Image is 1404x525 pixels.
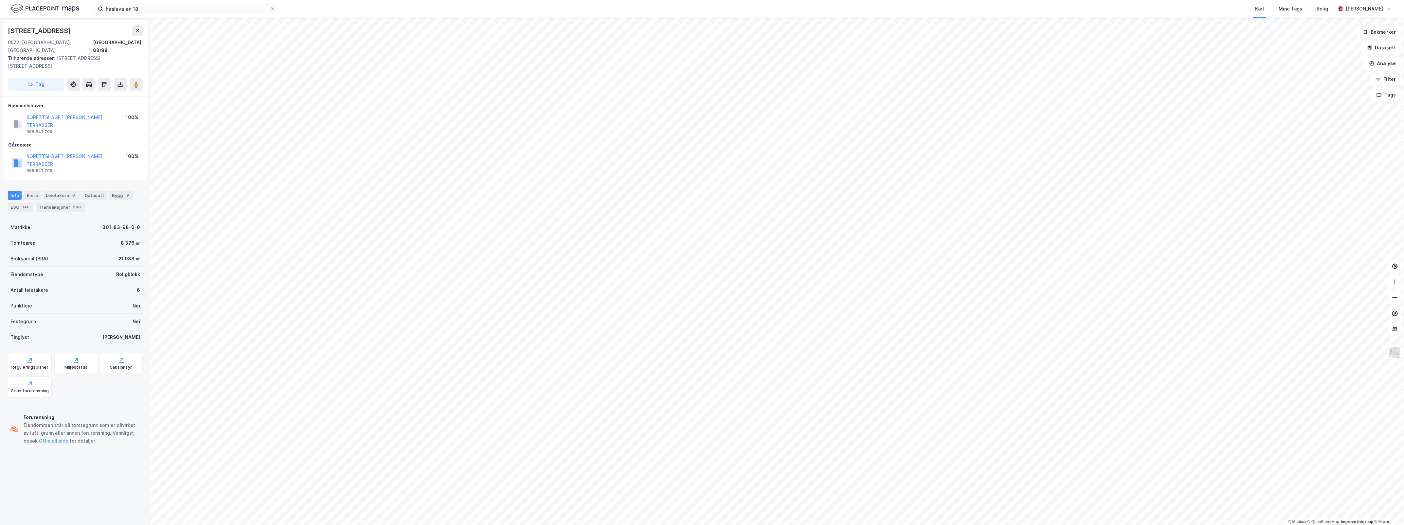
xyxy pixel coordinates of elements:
div: Kart [1255,5,1264,13]
span: Tilhørende adresser: [8,55,56,61]
div: 301-83-98-0-0 [102,223,140,231]
div: Eiendomstype [10,271,43,278]
button: Datasett [1361,41,1401,54]
div: Info [8,191,22,200]
img: logo.f888ab2527a4732fd821a326f86c7f29.svg [10,3,79,14]
div: 986 841 709 [27,129,52,134]
div: [GEOGRAPHIC_DATA], 83/98 [93,39,143,54]
button: Analyse [1363,57,1401,70]
div: Nei [133,318,140,325]
div: [PERSON_NAME] [1346,5,1383,13]
div: 6 [137,286,140,294]
button: Tag [8,78,64,91]
a: Mapbox [1288,519,1306,524]
div: Tinglyst [10,333,29,341]
div: 9 [124,192,131,199]
button: Filter [1370,73,1401,86]
a: Improve this map [1341,519,1373,524]
div: Punktleie [10,302,32,310]
div: Eiere [24,191,41,200]
div: Datasett [82,191,107,200]
div: Antall leietakere [10,286,48,294]
img: Z [1389,346,1401,359]
div: 6 [70,192,77,199]
div: Reguleringsplaner [11,365,48,370]
button: Tags [1371,88,1401,101]
div: 900 [72,204,82,210]
div: Festegrunn [10,318,36,325]
div: 100% [126,114,138,121]
div: 346 [21,204,31,210]
div: Transaksjoner [36,202,85,212]
div: Bolig [1317,5,1328,13]
div: Forurensning [24,413,140,421]
div: Bruksareal (BRA) [10,255,48,263]
div: Saksinnsyn [110,365,133,370]
a: OpenStreetMap [1307,519,1339,524]
div: 8 376 ㎡ [121,239,140,247]
div: Grunnforurensning [11,388,49,394]
div: Gårdeiere [8,141,142,149]
div: [STREET_ADDRESS], [STREET_ADDRESS] [8,54,137,70]
div: Eiendommen står på tomtegrunn som er påvirket av luft, grunn eller annen forurensning. Vennligst ... [24,421,140,445]
div: Hjemmelshaver [8,102,142,110]
div: Boligblokk [116,271,140,278]
div: Miljøstatus [64,365,87,370]
div: 21 088 ㎡ [118,255,140,263]
div: [STREET_ADDRESS] [8,26,72,36]
div: Tomteareal [10,239,37,247]
div: Leietakere [43,191,80,200]
div: Bygg [109,191,134,200]
div: 986 841 709 [27,168,52,173]
button: Bokmerker [1357,26,1401,39]
div: [PERSON_NAME] [102,333,140,341]
div: Nei [133,302,140,310]
input: Søk på adresse, matrikkel, gårdeiere, leietakere eller personer [103,4,270,14]
div: 0572, [GEOGRAPHIC_DATA], [GEOGRAPHIC_DATA] [8,39,93,54]
div: 100% [126,152,138,160]
div: Mine Tags [1279,5,1302,13]
iframe: Chat Widget [1371,494,1404,525]
div: ESG [8,202,33,212]
div: Matrikkel [10,223,32,231]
